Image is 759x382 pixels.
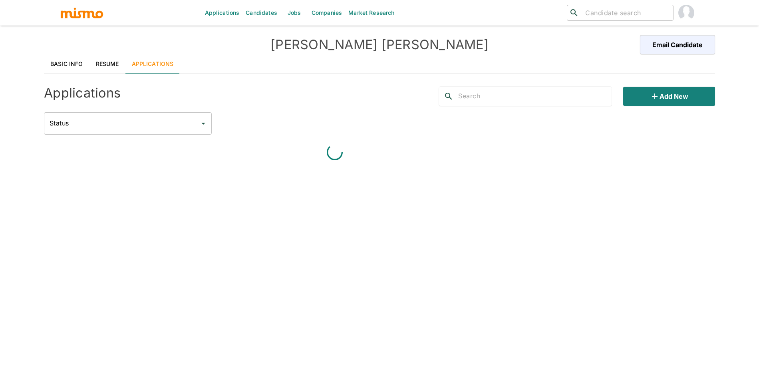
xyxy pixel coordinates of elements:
img: Maria Lujan Ciommo [678,5,694,21]
a: Resume [89,54,125,74]
img: logo [60,7,104,19]
input: Candidate search [582,7,670,18]
h4: [PERSON_NAME] [PERSON_NAME] [212,37,547,53]
button: Open [198,118,209,129]
button: Add new [623,87,715,106]
button: search [439,87,458,106]
a: Basic Info [44,54,89,74]
input: Search [458,90,612,103]
button: Email Candidate [640,35,715,54]
a: Applications [125,54,180,74]
h4: Applications [44,85,121,101]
